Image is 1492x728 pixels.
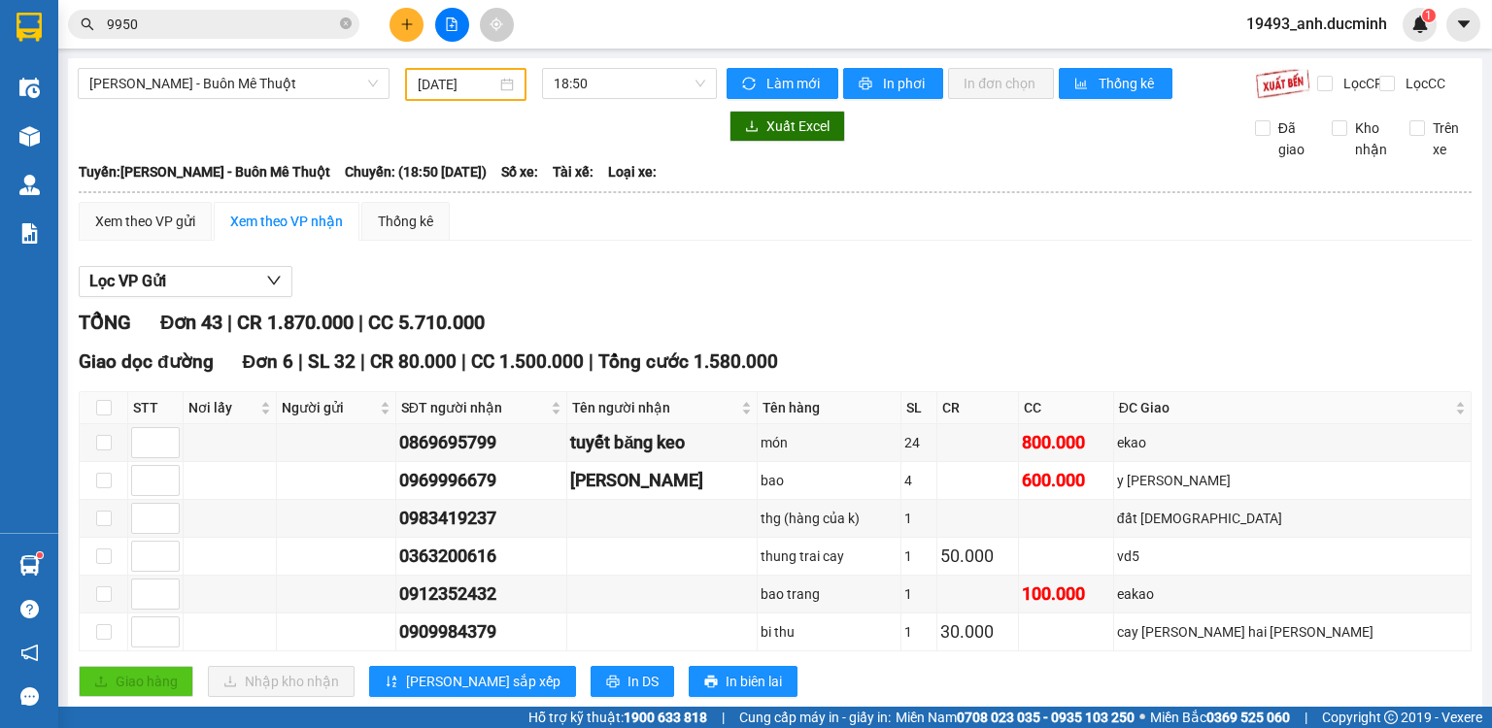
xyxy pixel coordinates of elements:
[385,675,398,690] span: sort-ascending
[490,17,503,31] span: aim
[345,161,487,182] span: Chuyến: (18:50 [DATE])
[160,311,222,334] span: Đơn 43
[1398,73,1448,94] span: Lọc CC
[369,666,576,697] button: sort-ascending[PERSON_NAME] sắp xếp
[1206,710,1290,725] strong: 0369 525 060
[471,350,584,373] span: CC 1.500.000
[81,17,94,31] span: search
[360,350,365,373] span: |
[1305,707,1307,728] span: |
[843,68,943,99] button: printerIn phơi
[1411,16,1429,33] img: icon-new-feature
[396,576,568,613] td: 0912352432
[396,538,568,576] td: 0363200616
[553,161,593,182] span: Tài xế:
[948,68,1054,99] button: In đơn chọn
[589,350,593,373] span: |
[957,710,1135,725] strong: 0708 023 035 - 0935 103 250
[399,505,564,532] div: 0983419237
[1117,508,1468,529] div: đất [DEMOGRAPHIC_DATA]
[1117,470,1468,491] div: y [PERSON_NAME]
[19,78,40,98] img: warehouse-icon
[567,462,758,500] td: tuan y wang
[727,68,838,99] button: syncLàm mới
[570,429,754,456] div: tuyết băng keo
[37,552,43,558] sup: 1
[1336,73,1386,94] span: Lọc CR
[859,77,875,92] span: printer
[79,266,292,297] button: Lọc VP Gửi
[418,74,495,95] input: 12/08/2025
[237,311,354,334] span: CR 1.870.000
[406,671,560,692] span: [PERSON_NAME] sắp xếp
[79,350,214,373] span: Giao dọc đường
[758,392,901,424] th: Tên hàng
[761,621,898,643] div: bi thu
[1022,467,1110,494] div: 600.000
[1117,432,1468,453] div: ekao
[1139,713,1145,721] span: ⚪️
[608,161,657,182] span: Loại xe:
[937,392,1019,424] th: CR
[689,666,797,697] button: printerIn biên lai
[401,397,548,418] span: SĐT người nhận
[1117,621,1468,643] div: cay [PERSON_NAME] hai [PERSON_NAME]
[399,467,564,494] div: 0969996679
[1117,546,1468,567] div: vd5
[308,350,356,373] span: SL 32
[399,580,564,608] div: 0912352432
[722,707,725,728] span: |
[883,73,928,94] span: In phơi
[766,73,823,94] span: Làm mới
[896,707,1135,728] span: Miền Nam
[399,618,564,645] div: 0909984379
[20,600,39,618] span: question-circle
[606,675,620,690] span: printer
[501,161,538,182] span: Số xe:
[761,508,898,529] div: thg (hàng của k)
[378,211,433,232] div: Thống kê
[390,8,424,42] button: plus
[396,424,568,462] td: 0869695799
[370,350,457,373] span: CR 80.000
[1022,429,1110,456] div: 800.000
[188,397,256,418] span: Nơi lấy
[904,546,933,567] div: 1
[368,311,485,334] span: CC 5.710.000
[400,17,414,31] span: plus
[572,397,737,418] span: Tên người nhận
[79,164,330,180] b: Tuyến: [PERSON_NAME] - Buôn Mê Thuột
[340,17,352,29] span: close-circle
[1271,117,1318,160] span: Đã giao
[358,311,363,334] span: |
[528,707,707,728] span: Hỗ trợ kỹ thuật:
[19,126,40,147] img: warehouse-icon
[340,16,352,34] span: close-circle
[396,462,568,500] td: 0969996679
[729,111,845,142] button: downloadXuất Excel
[904,621,933,643] div: 1
[399,543,564,570] div: 0363200616
[940,618,1015,645] div: 30.000
[1347,117,1395,160] span: Kho nhận
[89,69,378,98] span: Hồ Chí Minh - Buôn Mê Thuột
[1019,392,1114,424] th: CC
[1425,117,1473,160] span: Trên xe
[227,311,232,334] span: |
[399,429,564,456] div: 0869695799
[1422,9,1436,22] sup: 1
[567,424,758,462] td: tuyết băng keo
[904,583,933,605] div: 1
[726,671,782,692] span: In biên lai
[591,666,674,697] button: printerIn DS
[396,500,568,538] td: 0983419237
[742,77,759,92] span: sync
[1059,68,1172,99] button: bar-chartThống kê
[1117,583,1468,605] div: eakao
[624,710,707,725] strong: 1900 633 818
[1455,16,1473,33] span: caret-down
[1074,77,1091,92] span: bar-chart
[128,392,184,424] th: STT
[554,69,706,98] span: 18:50
[739,707,891,728] span: Cung cấp máy in - giấy in:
